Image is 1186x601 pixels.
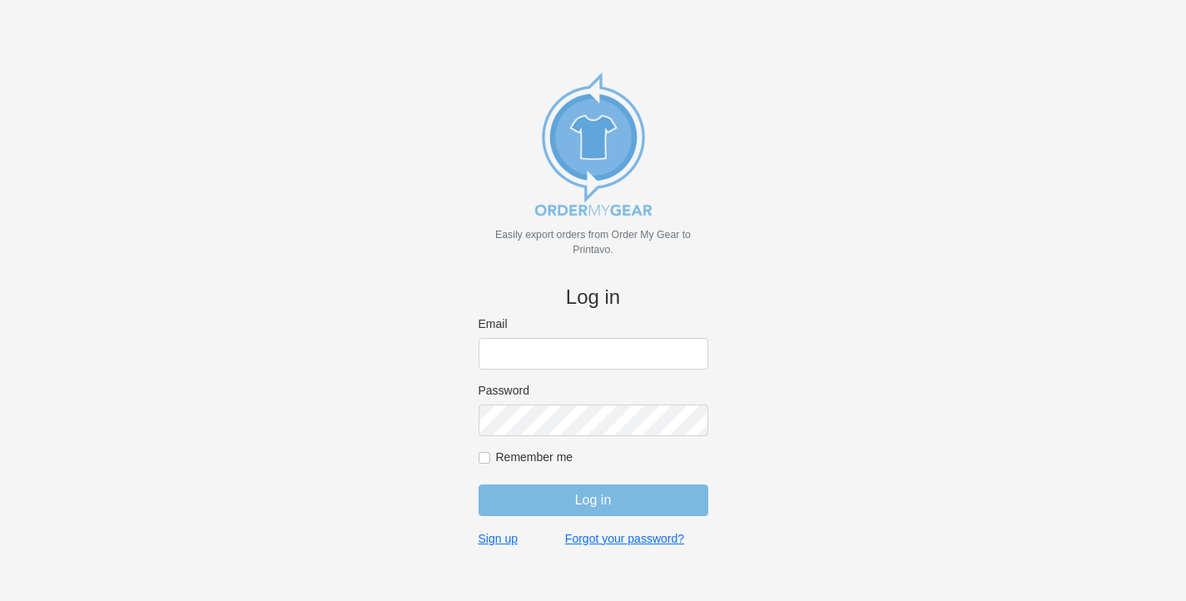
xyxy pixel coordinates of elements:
a: Forgot your password? [565,531,684,546]
img: new_omg_export_logo-652582c309f788888370c3373ec495a74b7b3fc93c8838f76510ecd25890bcc4.png [510,61,677,227]
label: Remember me [496,450,708,464]
label: Email [479,316,708,331]
p: Easily export orders from Order My Gear to Printavo. [479,227,708,257]
h4: Log in [479,286,708,310]
input: Log in [479,484,708,516]
label: Password [479,383,708,398]
a: Sign up [479,531,518,546]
